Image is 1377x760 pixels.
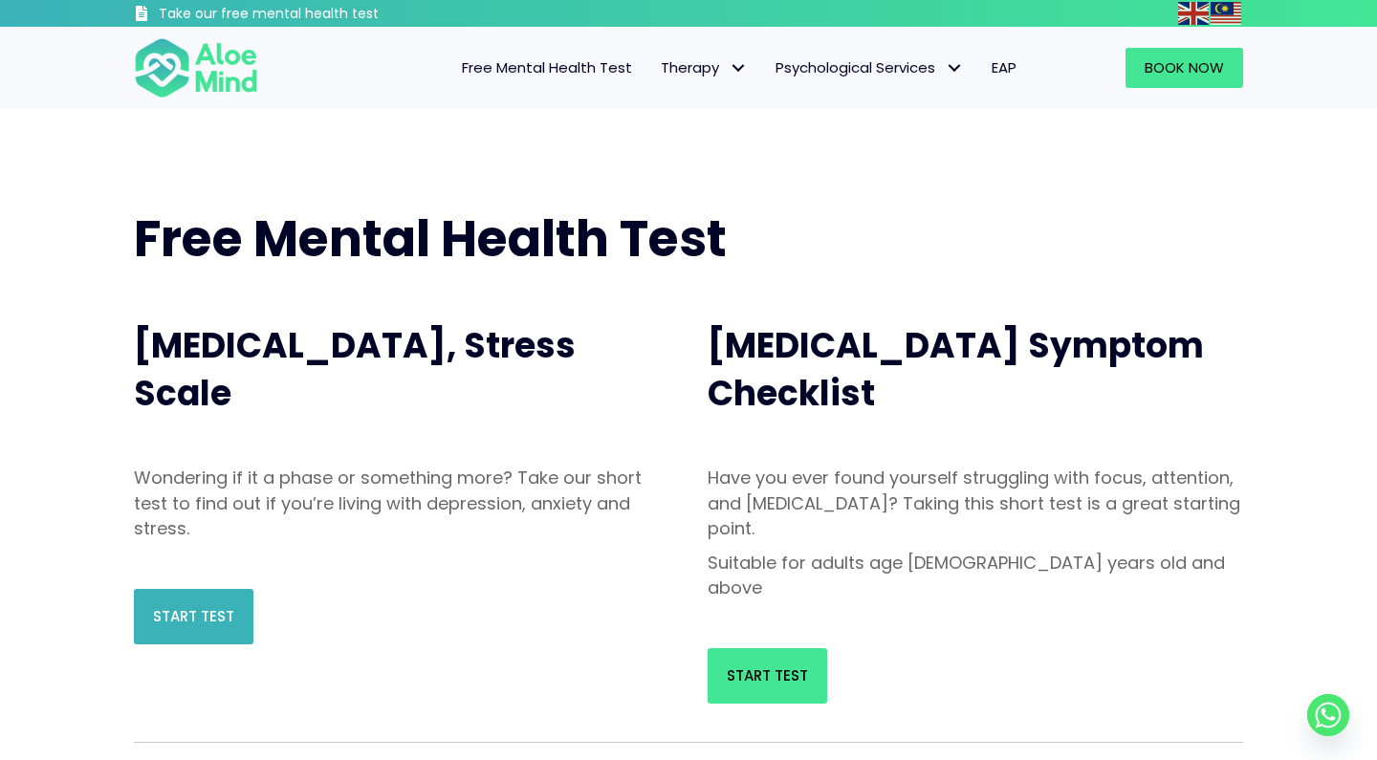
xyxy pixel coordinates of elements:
a: Start Test [708,648,827,704]
span: EAP [992,57,1016,77]
img: Aloe mind Logo [134,36,258,99]
nav: Menu [283,48,1031,88]
a: Psychological ServicesPsychological Services: submenu [761,48,977,88]
span: [MEDICAL_DATA], Stress Scale [134,321,576,418]
a: Malay [1211,2,1243,24]
a: Free Mental Health Test [448,48,646,88]
img: ms [1211,2,1241,25]
span: Start Test [727,665,808,685]
img: en [1178,2,1209,25]
a: Book Now [1126,48,1243,88]
a: Start Test [134,589,253,644]
a: EAP [977,48,1031,88]
span: Therapy [661,57,747,77]
span: Psychological Services: submenu [940,54,968,82]
h3: Take our free mental health test [159,5,481,24]
span: Free Mental Health Test [134,204,727,273]
a: Take our free mental health test [134,5,481,27]
span: Start Test [153,606,234,626]
a: Whatsapp [1307,694,1349,736]
span: Psychological Services [776,57,963,77]
p: Suitable for adults age [DEMOGRAPHIC_DATA] years old and above [708,551,1243,600]
a: English [1178,2,1211,24]
span: [MEDICAL_DATA] Symptom Checklist [708,321,1204,418]
p: Wondering if it a phase or something more? Take our short test to find out if you’re living with ... [134,466,669,540]
span: Book Now [1145,57,1224,77]
p: Have you ever found yourself struggling with focus, attention, and [MEDICAL_DATA]? Taking this sh... [708,466,1243,540]
span: Therapy: submenu [724,54,752,82]
a: TherapyTherapy: submenu [646,48,761,88]
span: Free Mental Health Test [462,57,632,77]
